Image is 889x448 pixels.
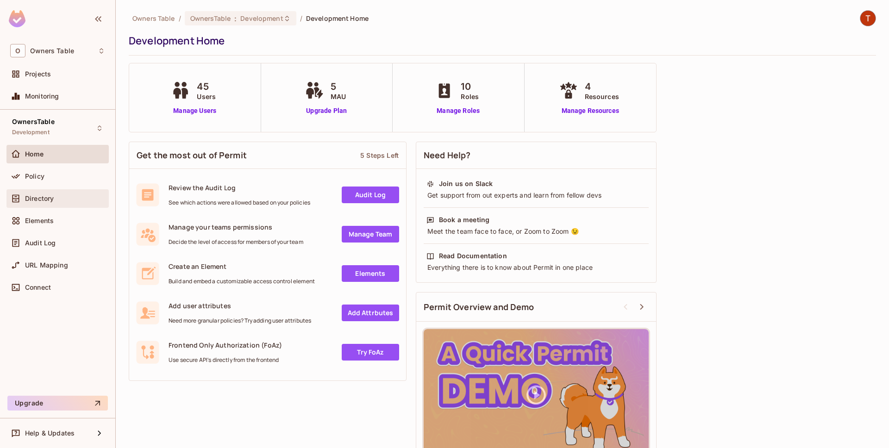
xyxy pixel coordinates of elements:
[169,356,282,364] span: Use secure API's directly from the frontend
[169,278,315,285] span: Build and embed a customizable access control element
[426,191,646,200] div: Get support from out experts and learn from fellow devs
[169,183,310,192] span: Review the Audit Log
[25,93,59,100] span: Monitoring
[169,199,310,206] span: See which actions were allowed based on your policies
[169,301,311,310] span: Add user attributes
[342,226,399,243] a: Manage Team
[7,396,108,411] button: Upgrade
[424,301,534,313] span: Permit Overview and Demo
[342,305,399,321] a: Add Attrbutes
[169,223,303,231] span: Manage your teams permissions
[360,151,399,160] div: 5 Steps Left
[9,10,25,27] img: SReyMgAAAABJRU5ErkJggg==
[342,344,399,361] a: Try FoAz
[25,261,68,269] span: URL Mapping
[169,238,303,246] span: Decide the level of access for members of your team
[25,284,51,291] span: Connect
[585,92,619,101] span: Resources
[12,129,50,136] span: Development
[25,70,51,78] span: Projects
[137,149,247,161] span: Get the most out of Permit
[25,217,54,224] span: Elements
[433,106,483,116] a: Manage Roles
[461,80,479,93] span: 10
[240,14,283,23] span: Development
[197,80,216,93] span: 45
[197,92,216,101] span: Users
[342,187,399,203] a: Audit Log
[169,317,311,324] span: Need more granular policies? Try adding user attributes
[169,262,315,271] span: Create an Element
[10,44,25,57] span: O
[426,263,646,272] div: Everything there is to know about Permit in one place
[439,251,507,261] div: Read Documentation
[12,118,55,125] span: OwnersTable
[303,106,351,116] a: Upgrade Plan
[461,92,479,101] span: Roles
[30,47,74,55] span: Workspace: Owners Table
[342,265,399,282] a: Elements
[132,14,175,23] span: the active workspace
[129,34,871,48] div: Development Home
[234,15,237,22] span: :
[300,14,302,23] li: /
[331,80,346,93] span: 5
[25,195,54,202] span: Directory
[426,227,646,236] div: Meet the team face to face, or Zoom to Zoom 😉
[439,215,489,224] div: Book a meeting
[585,80,619,93] span: 4
[169,341,282,349] span: Frontend Only Authorization (FoAz)
[25,239,56,247] span: Audit Log
[557,106,624,116] a: Manage Resources
[25,429,75,437] span: Help & Updates
[439,179,493,188] div: Join us on Slack
[860,11,876,26] img: TableSteaks Development
[25,150,44,158] span: Home
[331,92,346,101] span: MAU
[190,14,231,23] span: OwnersTable
[306,14,369,23] span: Development Home
[169,106,220,116] a: Manage Users
[424,149,471,161] span: Need Help?
[179,14,181,23] li: /
[25,173,44,180] span: Policy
